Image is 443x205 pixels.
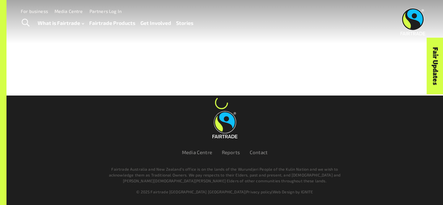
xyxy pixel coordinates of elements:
a: Toggle Search [18,15,33,31]
a: What is Fairtrade [38,18,84,28]
a: Fairtrade Products [89,18,135,28]
a: Get Involved [140,18,171,28]
p: Fairtrade Australia and New Zealand’s office is on the lands of the Wurundjeri People of the Kuli... [107,166,342,184]
a: Media Centre [54,8,83,14]
div: | | [47,189,402,195]
a: Web Design by IGNITE [273,189,313,194]
a: For business [21,8,48,14]
a: Contact [250,149,268,155]
a: Privacy policy [246,189,271,194]
a: Reports [222,149,240,155]
span: © 2025 Fairtrade [GEOGRAPHIC_DATA] [GEOGRAPHIC_DATA] [136,189,245,194]
img: Fairtrade Australia New Zealand logo [401,8,425,35]
img: Fairtrade Australia New Zealand logo [212,111,237,138]
a: Media Centre [182,149,212,155]
a: Partners Log In [90,8,122,14]
a: Stories [176,18,193,28]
